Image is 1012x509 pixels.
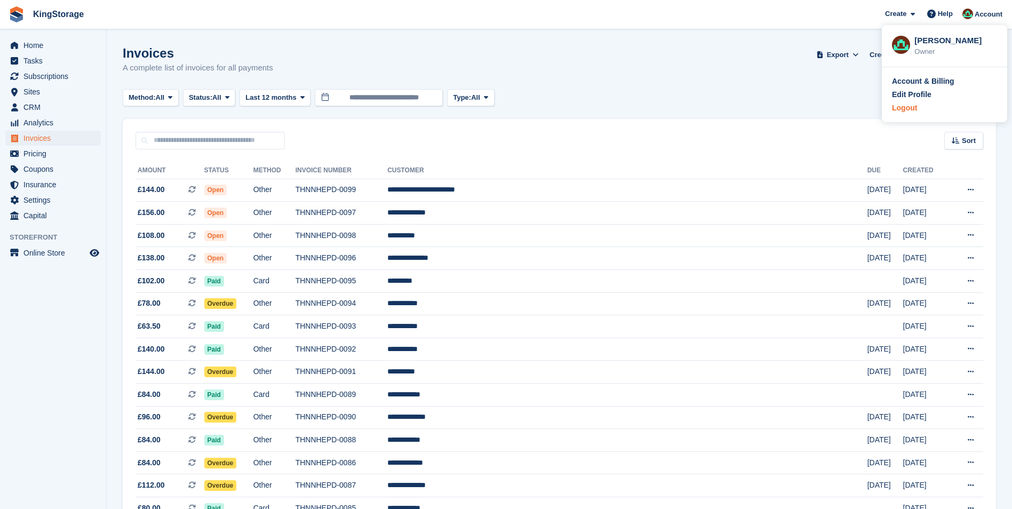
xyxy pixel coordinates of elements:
a: KingStorage [29,5,88,23]
button: Type: All [447,89,494,107]
td: [DATE] [867,338,903,361]
span: Invoices [23,131,87,146]
a: menu [5,245,101,260]
span: £84.00 [138,389,161,400]
span: £138.00 [138,252,165,264]
span: Open [204,185,227,195]
span: £84.00 [138,434,161,446]
td: Card [253,384,296,407]
td: THNNHEPD-0088 [296,429,388,452]
div: Edit Profile [892,89,931,100]
td: Other [253,451,296,474]
td: Other [253,224,296,247]
th: Status [204,162,253,179]
a: menu [5,146,101,161]
span: £78.00 [138,298,161,309]
span: £102.00 [138,275,165,287]
div: [PERSON_NAME] [914,35,997,44]
span: Paid [204,435,224,446]
span: £140.00 [138,344,165,355]
td: Other [253,338,296,361]
img: John King [892,36,910,54]
td: [DATE] [867,247,903,270]
td: [DATE] [903,429,950,452]
span: £108.00 [138,230,165,241]
span: Storefront [10,232,106,243]
p: A complete list of invoices for all payments [123,62,273,74]
span: Capital [23,208,87,223]
td: THNNHEPD-0097 [296,202,388,225]
td: [DATE] [903,315,950,338]
span: Online Store [23,245,87,260]
span: Last 12 months [245,92,296,103]
button: Status: All [183,89,235,107]
a: menu [5,69,101,84]
span: All [212,92,221,103]
span: Coupons [23,162,87,177]
td: Other [253,429,296,452]
div: Owner [914,46,997,57]
span: Pricing [23,146,87,161]
td: [DATE] [867,179,903,202]
td: [DATE] [903,384,950,407]
a: menu [5,38,101,53]
td: [DATE] [867,224,903,247]
td: THNNHEPD-0087 [296,474,388,497]
td: THNNHEPD-0095 [296,270,388,293]
button: Method: All [123,89,179,107]
td: [DATE] [867,202,903,225]
a: menu [5,193,101,208]
span: Sort [962,136,976,146]
span: Paid [204,344,224,355]
span: Home [23,38,87,53]
span: Help [938,9,953,19]
a: Logout [892,102,997,114]
a: menu [5,162,101,177]
button: Last 12 months [240,89,310,107]
span: Open [204,230,227,241]
td: THNNHEPD-0091 [296,361,388,384]
span: Export [827,50,849,60]
td: [DATE] [903,292,950,315]
td: Other [253,247,296,270]
td: [DATE] [867,292,903,315]
span: £156.00 [138,207,165,218]
button: Export [814,46,861,63]
td: THNNHEPD-0096 [296,247,388,270]
td: THNNHEPD-0099 [296,179,388,202]
span: Insurance [23,177,87,192]
th: Due [867,162,903,179]
a: Edit Profile [892,89,997,100]
span: £144.00 [138,184,165,195]
td: THNNHEPD-0086 [296,451,388,474]
span: CRM [23,100,87,115]
span: Open [204,253,227,264]
td: [DATE] [903,224,950,247]
td: THNNHEPD-0098 [296,224,388,247]
th: Customer [387,162,867,179]
td: [DATE] [903,406,950,429]
span: Overdue [204,412,237,423]
span: Status: [189,92,212,103]
td: [DATE] [903,247,950,270]
span: Overdue [204,367,237,377]
a: menu [5,100,101,115]
span: £63.50 [138,321,161,332]
td: [DATE] [867,361,903,384]
a: Credit Notes [865,46,915,63]
td: Card [253,315,296,338]
td: THNNHEPD-0094 [296,292,388,315]
td: [DATE] [903,474,950,497]
td: THNNHEPD-0092 [296,338,388,361]
td: [DATE] [903,270,950,293]
span: Tasks [23,53,87,68]
th: Amount [136,162,204,179]
td: Card [253,270,296,293]
td: Other [253,179,296,202]
span: Analytics [23,115,87,130]
td: [DATE] [903,202,950,225]
td: THNNHEPD-0093 [296,315,388,338]
span: Create [885,9,906,19]
td: [DATE] [903,179,950,202]
td: [DATE] [867,406,903,429]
